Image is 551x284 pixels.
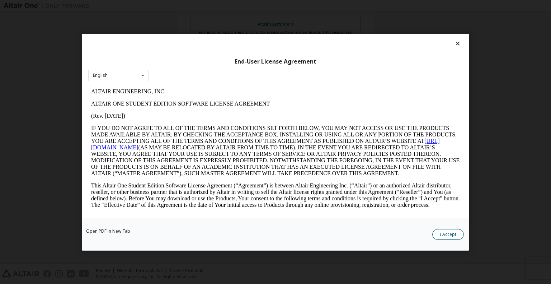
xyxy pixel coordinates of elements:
div: End-User License Agreement [88,58,463,65]
p: This Altair One Student Edition Software License Agreement (“Agreement”) is between Altair Engine... [3,97,372,123]
p: ALTAIR ONE STUDENT EDITION SOFTWARE LICENSE AGREEMENT [3,15,372,22]
p: IF YOU DO NOT AGREE TO ALL OF THE TERMS AND CONDITIONS SET FORTH BELOW, YOU MAY NOT ACCESS OR USE... [3,39,372,91]
p: ALTAIR ENGINEERING, INC. [3,3,372,9]
button: I Accept [432,229,464,239]
a: Open PDF in New Tab [86,229,130,233]
div: English [93,73,108,78]
p: (Rev. [DATE]) [3,27,372,34]
a: [URL][DOMAIN_NAME] [3,52,352,65]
